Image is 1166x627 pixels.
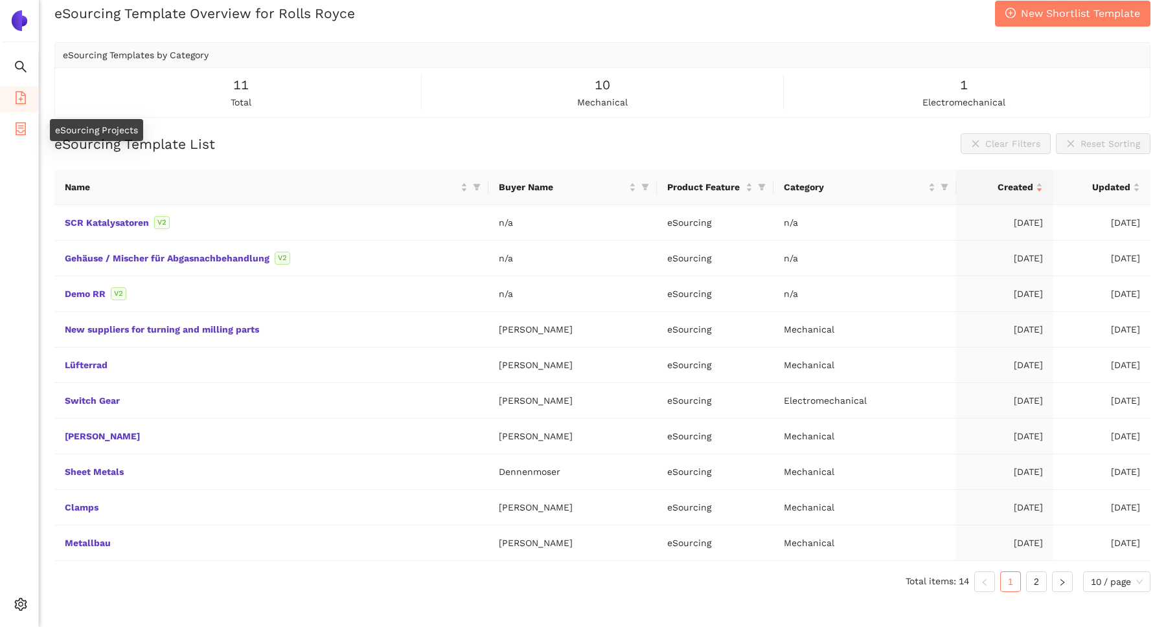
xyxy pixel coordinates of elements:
[773,454,956,490] td: Mechanical
[639,177,652,197] span: filter
[981,578,989,586] span: left
[966,180,1033,194] span: Created
[960,75,968,95] span: 1
[14,56,27,82] span: search
[54,170,488,205] th: this column's title is Name,this column is sortable
[65,180,458,194] span: Name
[1053,525,1150,561] td: [DATE]
[488,419,656,454] td: [PERSON_NAME]
[956,525,1053,561] td: [DATE]
[956,205,1053,241] td: [DATE]
[956,312,1053,347] td: [DATE]
[1053,490,1150,525] td: [DATE]
[14,118,27,144] span: container
[595,75,610,95] span: 10
[488,383,656,419] td: [PERSON_NAME]
[63,50,209,60] span: eSourcing Templates by Category
[755,177,768,197] span: filter
[488,205,656,241] td: n/a
[1053,419,1150,454] td: [DATE]
[577,95,628,109] span: mechanical
[906,571,969,592] li: Total items: 14
[1053,205,1150,241] td: [DATE]
[488,347,656,383] td: [PERSON_NAME]
[488,241,656,276] td: n/a
[231,95,251,109] span: total
[1058,578,1066,586] span: right
[657,454,773,490] td: eSourcing
[275,252,290,265] span: V2
[54,135,215,153] h2: eSourcing Template List
[1005,8,1016,20] span: plus-circle
[657,276,773,312] td: eSourcing
[974,571,995,592] li: Previous Page
[773,525,956,561] td: Mechanical
[488,170,656,205] th: this column's title is Buyer Name,this column is sortable
[956,490,1053,525] td: [DATE]
[657,525,773,561] td: eSourcing
[1053,454,1150,490] td: [DATE]
[154,216,170,229] span: V2
[657,347,773,383] td: eSourcing
[1001,572,1020,591] a: 1
[941,183,948,191] span: filter
[488,454,656,490] td: Dennenmoser
[488,312,656,347] td: [PERSON_NAME]
[657,383,773,419] td: eSourcing
[9,10,30,31] img: Logo
[111,287,126,300] span: V2
[938,177,951,197] span: filter
[667,180,743,194] span: Product Feature
[1064,180,1130,194] span: Updated
[956,241,1053,276] td: [DATE]
[473,183,481,191] span: filter
[922,95,1005,109] span: electromechanical
[995,1,1150,27] button: plus-circleNew Shortlist Template
[956,383,1053,419] td: [DATE]
[1053,241,1150,276] td: [DATE]
[773,347,956,383] td: Mechanical
[1083,571,1150,592] div: Page Size
[14,593,27,619] span: setting
[657,419,773,454] td: eSourcing
[784,180,926,194] span: Category
[641,183,649,191] span: filter
[1027,572,1046,591] a: 2
[1053,347,1150,383] td: [DATE]
[657,170,773,205] th: this column's title is Product Feature,this column is sortable
[773,419,956,454] td: Mechanical
[470,177,483,197] span: filter
[974,571,995,592] button: left
[1053,276,1150,312] td: [DATE]
[657,312,773,347] td: eSourcing
[961,133,1051,154] button: closeClear Filters
[488,276,656,312] td: n/a
[233,75,249,95] span: 11
[773,490,956,525] td: Mechanical
[1021,5,1140,21] span: New Shortlist Template
[773,205,956,241] td: n/a
[956,276,1053,312] td: [DATE]
[1091,572,1143,591] span: 10 / page
[1056,133,1150,154] button: closeReset Sorting
[773,383,956,419] td: Electromechanical
[1052,571,1073,592] button: right
[657,490,773,525] td: eSourcing
[50,119,143,141] div: eSourcing Projects
[773,276,956,312] td: n/a
[657,205,773,241] td: eSourcing
[773,241,956,276] td: n/a
[773,170,956,205] th: this column's title is Category,this column is sortable
[488,490,656,525] td: [PERSON_NAME]
[1053,383,1150,419] td: [DATE]
[758,183,766,191] span: filter
[1053,312,1150,347] td: [DATE]
[657,241,773,276] td: eSourcing
[956,419,1053,454] td: [DATE]
[488,525,656,561] td: [PERSON_NAME]
[773,312,956,347] td: Mechanical
[499,180,626,194] span: Buyer Name
[956,347,1053,383] td: [DATE]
